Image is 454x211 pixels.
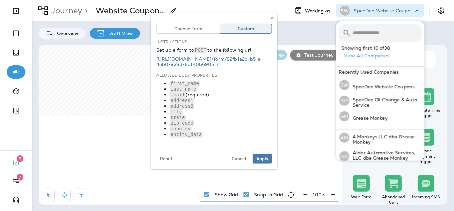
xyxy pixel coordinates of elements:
div: Web Form [347,194,377,200]
a: [URL][DOMAIN_NAME]/form/82fb1a2d-b51a-4eb0-923d-6df40b690e17 [156,56,263,67]
button: Settings [435,5,447,17]
span: 7 [17,174,23,181]
p: 4 Monkeys LLC dba Grease Monkey [350,134,422,145]
p: Website Coupon Journey [96,6,166,16]
button: 4M4 Monkeys LLC dba Grease Monkey [336,130,425,146]
div: GM [340,111,350,121]
label: Instructions [156,39,188,45]
p: SpeeDee Website Coupons [354,8,414,13]
label: Allowed Body Properties [156,73,217,78]
div: AA [340,151,350,161]
div: Static Segment Trigger [411,148,441,164]
code: zip_code [170,120,194,126]
p: Snap to Grid [254,192,283,197]
div: SO [340,96,350,106]
span: Choose Form [174,26,202,31]
button: 2 [7,156,25,169]
span: Apply [256,156,268,161]
p: Set up a form to to the following url: [156,47,272,53]
code: entity_data [170,132,203,138]
p: 100 % [313,192,326,197]
code: last_name [170,86,197,92]
p: SpeeDee Oil Change & Auto Service [350,97,422,108]
p: Grease Monkey [350,115,388,121]
div: Schedule Time Trigger [411,108,441,118]
button: Test Journey [290,50,339,60]
code: address2 [170,103,194,109]
button: Expand Sidebar [7,4,25,18]
button: Custom [220,24,272,34]
p: Test Journey [302,52,334,58]
p: Showing first 10 of 38 [342,45,425,51]
span: 2 [17,155,23,162]
div: Incoming SMS [411,194,441,200]
button: AAAlder Automotive Services, LLC dba Grease Monkey Laramie [336,146,425,167]
div: 4M [340,133,350,143]
code: state [170,115,186,121]
p: SpeeDee Website Coupons [350,84,415,89]
div: SW [340,6,350,16]
p: Alder Automotive Services, LLC dba Grease Monkey Laramie [350,150,422,166]
div: Recently Used Companies [336,67,425,77]
p: Draft View [105,31,133,36]
button: Reset [156,154,176,164]
code: email [170,92,186,98]
p: > [82,6,88,16]
button: 7 [7,175,25,188]
code: first_name [170,81,200,87]
p: Journey [49,6,82,16]
span: Reset [160,156,172,161]
li: (required) [170,92,272,98]
code: country [170,126,192,132]
button: Apply [253,154,272,164]
code: address1 [170,98,194,104]
span: Cancel [232,156,246,161]
button: Choose Form [156,24,220,34]
button: SWSpeeDee Website Coupons [336,77,425,93]
button: SOSpeeDee Oil Change & Auto Service [336,93,425,109]
button: GMGrease Monkey [336,109,425,124]
div: SW [340,80,350,90]
code: POST [194,47,207,53]
span: Working as: [305,8,333,14]
div: Abandoned Cart [379,194,409,205]
code: city [170,109,183,115]
span: Custom [238,26,254,31]
button: View All Companies [342,51,425,61]
button: Cancel [228,154,250,164]
p: Show Grid [215,192,238,197]
p: Overview [54,31,78,36]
